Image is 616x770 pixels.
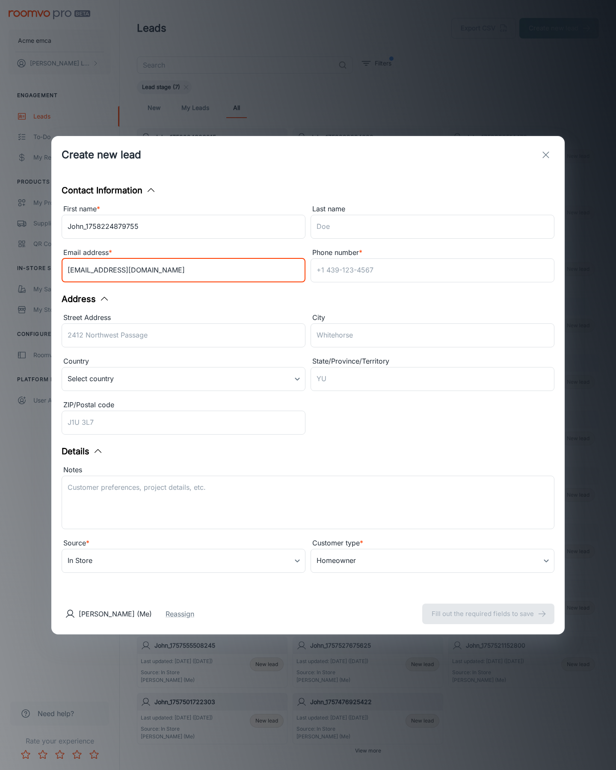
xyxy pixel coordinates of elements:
[311,215,554,239] input: Doe
[311,549,554,573] div: Homeowner
[62,549,305,573] div: In Store
[537,146,554,163] button: exit
[311,258,554,282] input: +1 439-123-4567
[62,312,305,323] div: Street Address
[311,367,554,391] input: YU
[311,538,554,549] div: Customer type
[62,465,554,476] div: Notes
[62,293,110,305] button: Address
[311,323,554,347] input: Whitehorse
[62,204,305,215] div: First name
[62,367,305,391] div: Select country
[62,247,305,258] div: Email address
[166,609,194,619] button: Reassign
[311,247,554,258] div: Phone number
[62,147,141,163] h1: Create new lead
[62,538,305,549] div: Source
[62,356,305,367] div: Country
[62,258,305,282] input: myname@example.com
[62,323,305,347] input: 2412 Northwest Passage
[311,312,554,323] div: City
[62,400,305,411] div: ZIP/Postal code
[62,215,305,239] input: John
[62,411,305,435] input: J1U 3L7
[311,356,554,367] div: State/Province/Territory
[311,204,554,215] div: Last name
[79,609,152,619] p: [PERSON_NAME] (Me)
[62,184,156,197] button: Contact Information
[62,445,103,458] button: Details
